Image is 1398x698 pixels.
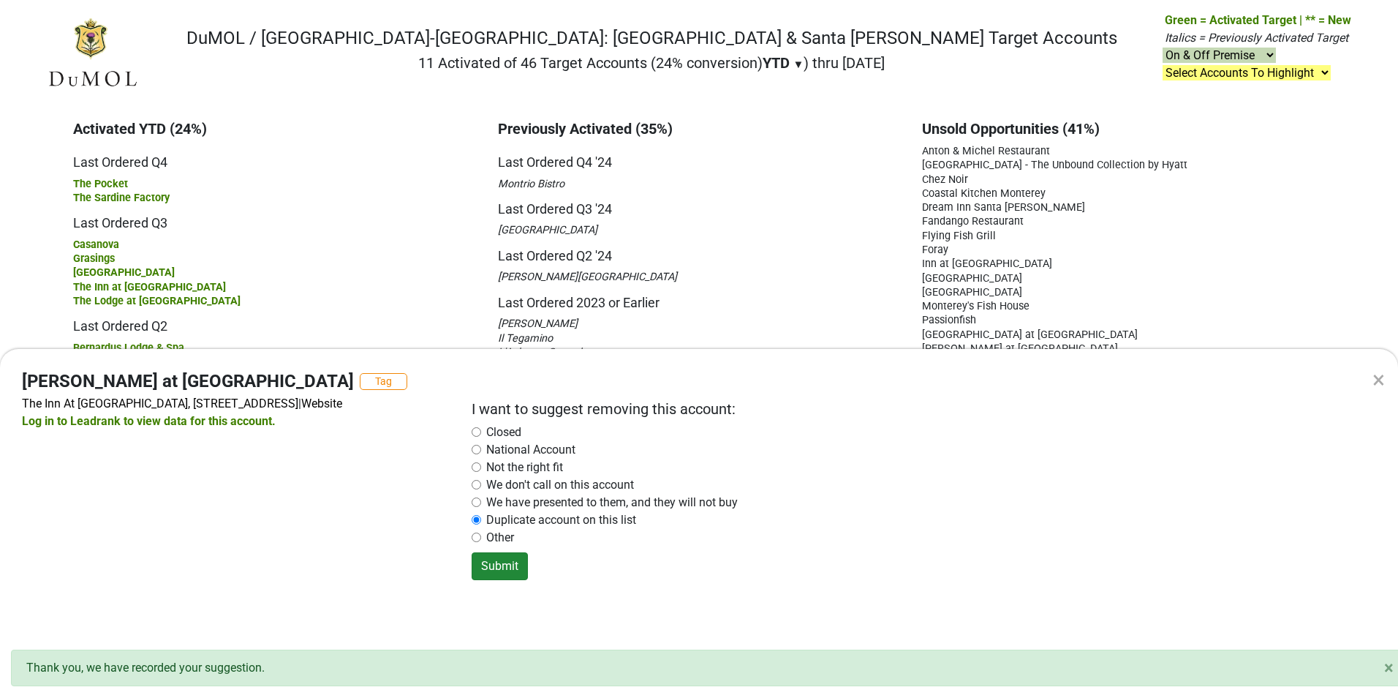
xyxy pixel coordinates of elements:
[22,371,354,392] h4: [PERSON_NAME] at [GEOGRAPHIC_DATA]
[486,529,514,547] label: Other
[486,494,738,511] label: We have presented to them, and they will not buy
[360,373,407,390] button: Tag
[472,400,1348,418] h2: I want to suggest removing this account:
[472,552,528,580] button: Submit
[301,397,342,410] a: Website
[486,511,636,529] label: Duplicate account on this list
[486,441,575,459] label: National Account
[1384,658,1394,678] span: ×
[486,424,521,441] label: Closed
[298,397,301,410] span: |
[486,459,563,476] label: Not the right fit
[22,414,276,428] a: Log in to Leadrank to view data for this account.
[1372,362,1385,397] div: ×
[486,476,634,494] label: We don't call on this account
[22,397,298,410] a: The Inn At [GEOGRAPHIC_DATA], [STREET_ADDRESS]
